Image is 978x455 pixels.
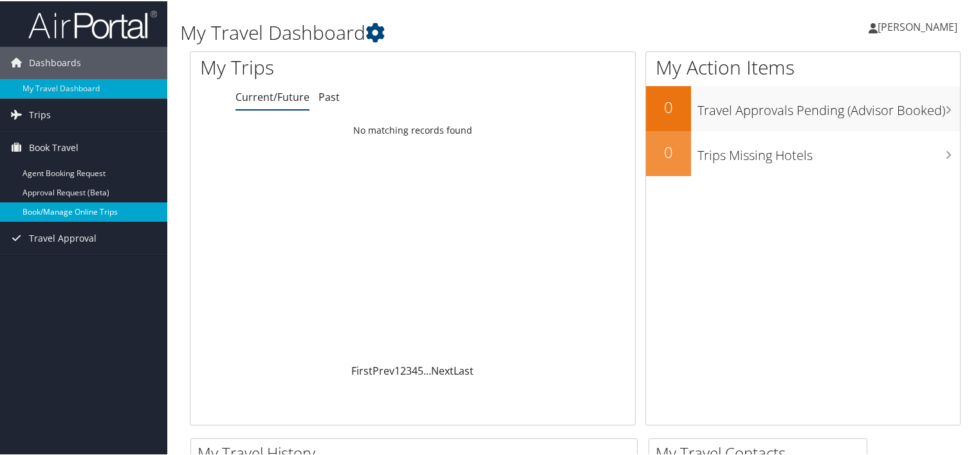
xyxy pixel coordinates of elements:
[869,6,970,45] a: [PERSON_NAME]
[235,89,309,103] a: Current/Future
[318,89,340,103] a: Past
[646,140,691,162] h2: 0
[697,139,960,163] h3: Trips Missing Hotels
[180,18,707,45] h1: My Travel Dashboard
[646,53,960,80] h1: My Action Items
[454,362,474,377] a: Last
[418,362,423,377] a: 5
[697,94,960,118] h3: Travel Approvals Pending (Advisor Booked)
[29,130,78,163] span: Book Travel
[373,362,394,377] a: Prev
[646,130,960,175] a: 0Trips Missing Hotels
[29,221,97,253] span: Travel Approval
[351,362,373,377] a: First
[29,98,51,130] span: Trips
[646,85,960,130] a: 0Travel Approvals Pending (Advisor Booked)
[394,362,400,377] a: 1
[406,362,412,377] a: 3
[431,362,454,377] a: Next
[878,19,957,33] span: [PERSON_NAME]
[646,95,691,117] h2: 0
[423,362,431,377] span: …
[412,362,418,377] a: 4
[200,53,440,80] h1: My Trips
[28,8,157,39] img: airportal-logo.png
[29,46,81,78] span: Dashboards
[190,118,635,141] td: No matching records found
[400,362,406,377] a: 2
